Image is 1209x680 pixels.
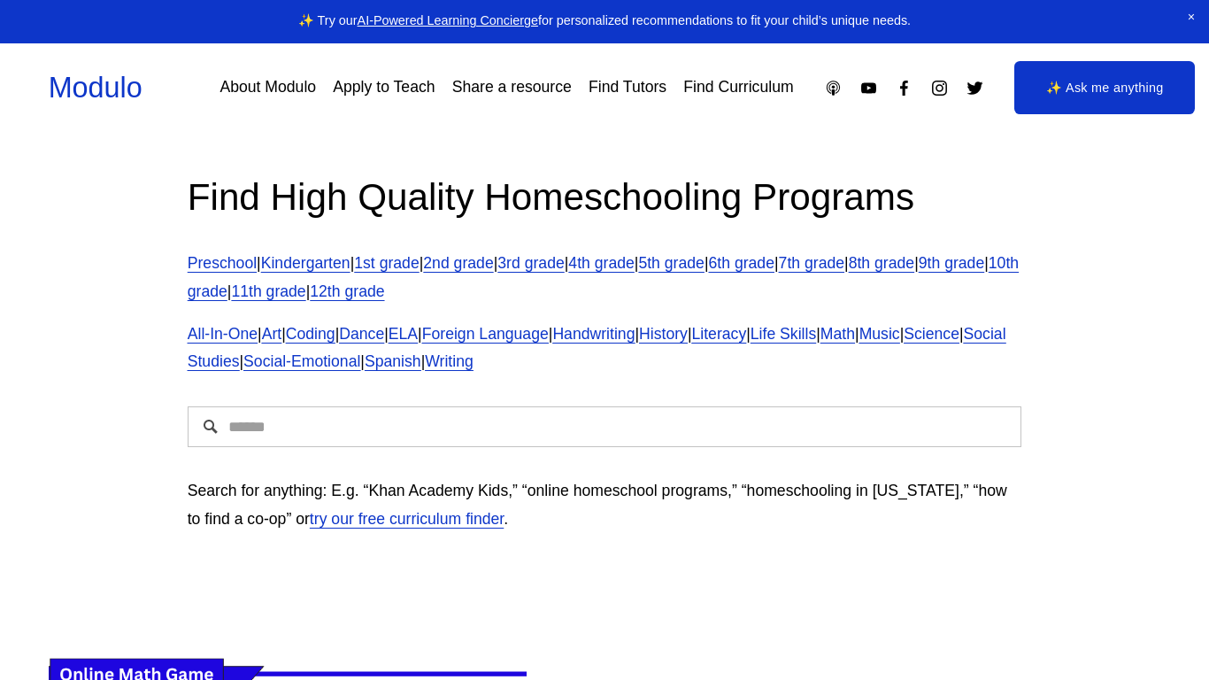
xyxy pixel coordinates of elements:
a: All-In-One [188,325,258,343]
a: try our free curriculum finder [310,510,504,528]
a: Math [820,325,855,343]
a: YouTube [859,79,878,97]
a: 11th grade [231,282,305,300]
a: History [639,325,688,343]
a: Preschool [188,254,257,272]
a: Life Skills [751,325,816,343]
a: 8th grade [849,254,914,272]
a: Kindergarten [261,254,350,272]
a: Social Studies [188,325,1006,371]
a: Music [859,325,900,343]
a: 9th grade [919,254,984,272]
p: | | | | | | | | | | | | | | | | [188,321,1022,377]
a: 3rd grade [497,254,564,272]
a: Dance [339,325,384,343]
a: 1st grade [354,254,420,272]
a: Foreign Language [422,325,549,343]
a: ✨ Ask me anything [1014,61,1195,114]
a: 7th grade [779,254,844,272]
a: Writing [425,352,474,370]
a: 10th grade [188,254,1019,300]
a: Share a resource [452,73,572,104]
p: | | | | | | | | | | | | | [188,250,1022,306]
a: About Modulo [219,73,316,104]
a: Apple Podcasts [824,79,843,97]
a: 12th grade [310,282,384,300]
a: 6th grade [709,254,774,272]
a: Science [904,325,959,343]
a: Coding [286,325,335,343]
a: Apply to Teach [333,73,435,104]
h2: Find High Quality Homeschooling Programs [188,173,1022,221]
a: Spanish [365,352,421,370]
a: Literacy [691,325,746,343]
a: Facebook [895,79,913,97]
a: 5th grade [638,254,704,272]
p: Search for anything: E.g. “Khan Academy Kids,” “online homeschool programs,” “homeschooling in [U... [188,477,1022,534]
a: Art [262,325,282,343]
a: Social-Emotional [243,352,360,370]
a: AI-Powered Learning Concierge [358,13,538,27]
a: Handwriting [552,325,635,343]
a: ELA [389,325,418,343]
a: 2nd grade [423,254,493,272]
a: Twitter [966,79,984,97]
input: Search [188,406,1022,447]
a: Find Curriculum [683,73,793,104]
a: Instagram [930,79,949,97]
a: 4th grade [568,254,634,272]
a: Find Tutors [589,73,666,104]
a: Modulo [49,72,142,104]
